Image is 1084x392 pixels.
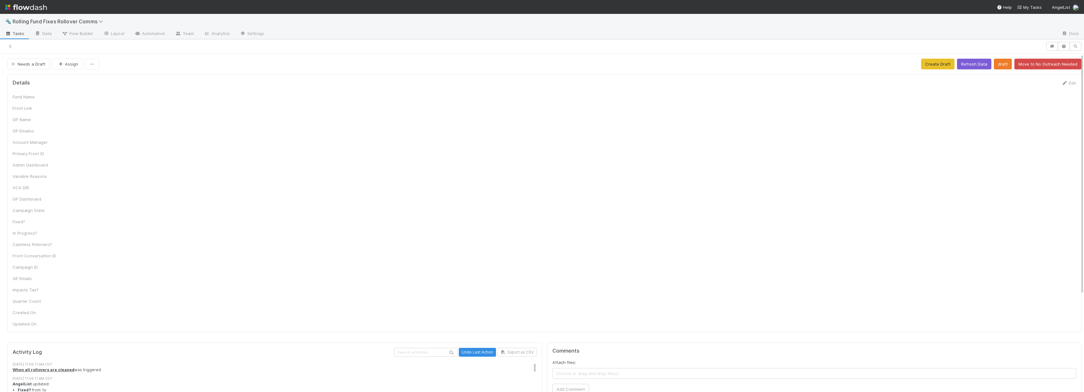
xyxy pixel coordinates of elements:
[170,29,199,39] a: Team
[552,359,576,366] label: Attach files:
[13,116,60,123] div: GP Name
[13,298,60,304] div: Quarter Count
[13,287,60,293] div: Impacts Tax?
[459,348,496,357] button: Undo Last Action
[30,29,57,39] a: Data
[1057,29,1084,39] a: Docs
[57,29,98,39] a: Flow Builder
[13,321,60,327] div: Updated On
[13,18,106,25] span: Rolling Fund Fixes Rollover Comms
[395,348,458,356] input: Search activities...
[921,59,954,69] button: Create Draft
[997,4,1012,10] div: Help
[13,173,60,179] div: Variable Reasons
[5,2,47,13] img: logo-inverted-e16ddd16eac7371096b0.svg
[13,241,60,248] div: Cashless Rollovers?
[13,128,60,134] div: GP Emailss
[1017,5,1042,10] span: My Tasks
[13,264,60,270] div: Campaign ID
[957,59,991,69] button: Refresh Data
[497,348,537,357] button: Export as CSV
[553,368,1076,378] span: Choose or drag and drop file(s)
[13,184,60,191] div: VCA DRI
[13,105,60,111] div: Front Link
[7,59,49,69] button: Needs a Draft
[13,309,60,316] div: Created On
[98,29,130,39] a: Layout
[13,230,60,236] div: In Progress?
[13,150,60,157] div: Primary Front ID
[13,80,30,86] h5: Details
[1014,59,1081,69] button: Move to No Outreach Needed
[1052,5,1070,10] span: AngelList
[13,382,32,386] strong: AngelList
[13,275,60,282] div: GP Emails
[13,207,60,214] div: Campaign State
[5,30,25,37] span: Tasks
[1061,80,1076,85] a: Edit
[13,253,60,259] div: Front Conversation ID
[552,348,1076,354] h5: Comments
[62,30,93,37] span: Flow Builder
[235,29,269,39] a: Settings
[13,367,541,373] div: was triggered
[130,29,170,39] a: Automation
[10,61,45,67] span: Needs a Draft
[1017,4,1042,10] a: My Tasks
[13,362,541,367] div: [DATE] 11:56:11 AM CDT
[5,19,11,24] span: 🔩
[13,196,60,202] div: GP Dashboard
[13,162,60,168] div: Admin Dashboard
[13,219,60,225] div: Fixed?
[199,29,235,39] a: Analytics
[994,59,1012,69] button: draft
[13,376,541,381] div: [DATE] 11:56:11 AM CDT
[13,367,74,372] a: When all rollovers are cleaned
[1073,4,1079,11] img: avatar_e8864cf0-19e8-4fe1-83d1-96e6bcd27180.png
[52,59,82,69] button: Assign
[13,94,60,100] div: Fund Name
[13,139,60,145] div: Account Manager
[13,349,393,355] h5: Activity Log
